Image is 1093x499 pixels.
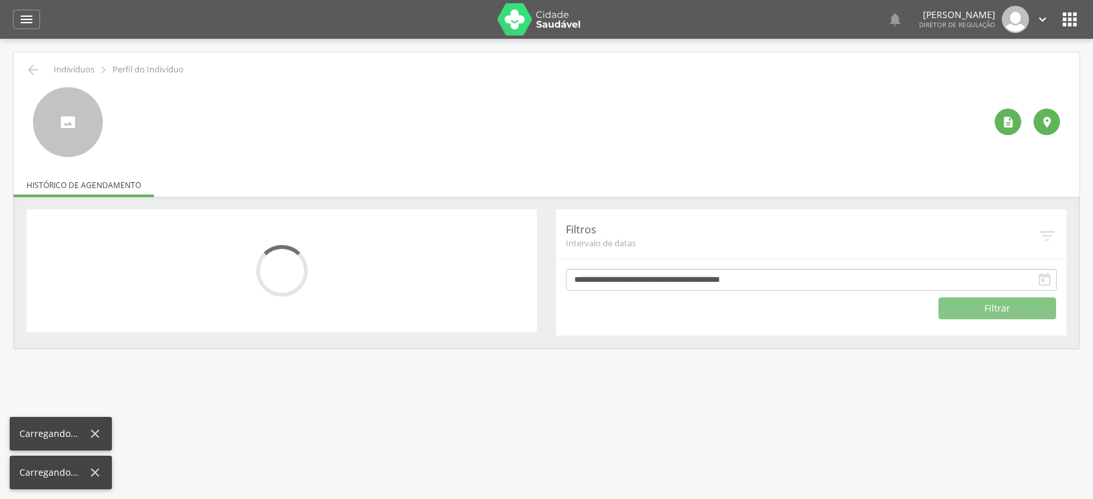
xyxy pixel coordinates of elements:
button: Filtrar [938,297,1056,319]
div: Localização [1033,109,1060,135]
i:  [1002,116,1015,129]
p: Perfil do Indivíduo [113,65,184,75]
i:  [96,63,111,77]
i:  [19,12,34,27]
i:  [1035,12,1050,27]
i:  [1041,116,1054,129]
div: Carregando... [19,466,88,479]
i:  [1037,272,1052,288]
div: Carregando... [19,427,88,440]
div: Ver histórico de cadastramento [995,109,1021,135]
a:  [1035,6,1050,33]
a:  [887,6,903,33]
i: Voltar [25,62,41,78]
i:  [1059,9,1080,30]
p: [PERSON_NAME] [919,10,995,19]
span: Diretor de regulação [919,20,995,29]
i:  [887,12,903,27]
span: Intervalo de datas [566,237,1037,249]
a:  [13,10,40,29]
i:  [1037,226,1057,246]
p: Filtros [566,222,1037,237]
p: Indivíduos [54,65,94,75]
